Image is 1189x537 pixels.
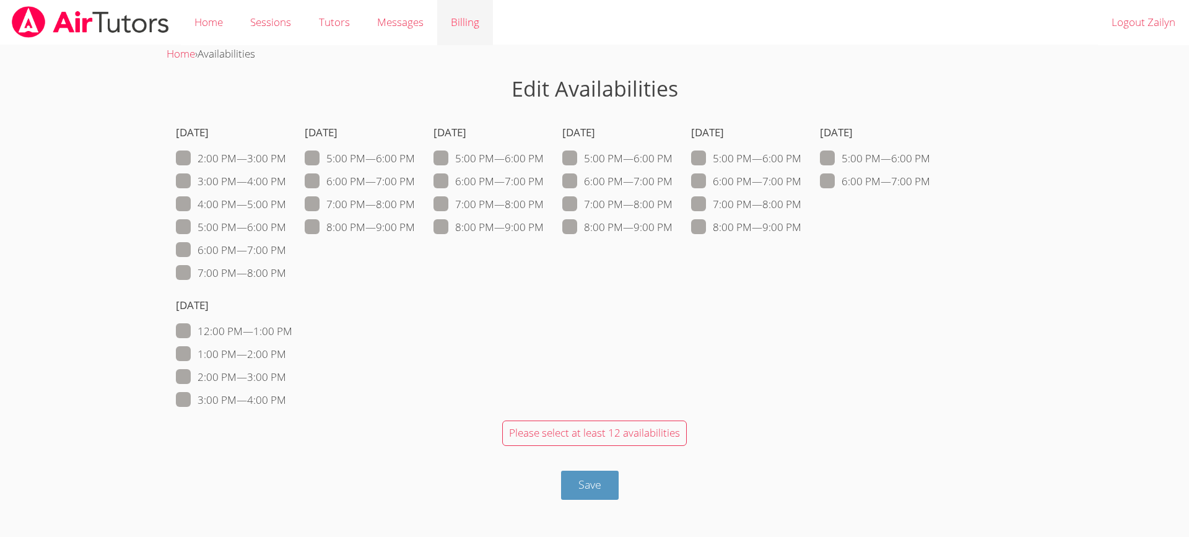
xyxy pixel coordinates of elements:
[176,392,286,408] label: 3:00 PM — 4:00 PM
[176,124,286,141] h4: [DATE]
[820,124,930,141] h4: [DATE]
[305,151,415,167] label: 5:00 PM — 6:00 PM
[562,196,673,212] label: 7:00 PM — 8:00 PM
[305,173,415,190] label: 6:00 PM — 7:00 PM
[433,151,544,167] label: 5:00 PM — 6:00 PM
[176,369,286,385] label: 2:00 PM — 3:00 PM
[176,265,286,281] label: 7:00 PM — 8:00 PM
[176,323,292,339] label: 12:00 PM — 1:00 PM
[820,173,930,190] label: 6:00 PM — 7:00 PM
[305,219,415,235] label: 8:00 PM — 9:00 PM
[691,173,801,190] label: 6:00 PM — 7:00 PM
[820,151,930,167] label: 5:00 PM — 6:00 PM
[377,15,424,29] span: Messages
[561,471,619,500] button: Save
[176,219,286,235] label: 5:00 PM — 6:00 PM
[691,196,801,212] label: 7:00 PM — 8:00 PM
[562,151,673,167] label: 5:00 PM — 6:00 PM
[562,219,673,235] label: 8:00 PM — 9:00 PM
[509,426,680,440] span: Please select at least 12 availabilities
[176,297,292,313] h4: [DATE]
[11,6,170,38] img: airtutors_banner-c4298cdbf04f3fff15de1276eac7730deb9818008684d7c2e4769d2f7ddbe033.png
[691,151,801,167] label: 5:00 PM — 6:00 PM
[176,196,286,212] label: 4:00 PM — 5:00 PM
[562,124,673,141] h4: [DATE]
[167,45,1022,63] div: ›
[305,196,415,212] label: 7:00 PM — 8:00 PM
[433,124,544,141] h4: [DATE]
[433,173,544,190] label: 6:00 PM — 7:00 PM
[691,219,801,235] label: 8:00 PM — 9:00 PM
[305,124,415,141] h4: [DATE]
[198,46,255,61] span: Availabilities
[562,173,673,190] label: 6:00 PM — 7:00 PM
[433,219,544,235] label: 8:00 PM — 9:00 PM
[176,242,286,258] label: 6:00 PM — 7:00 PM
[176,173,286,190] label: 3:00 PM — 4:00 PM
[167,46,195,61] a: Home
[176,346,286,362] label: 1:00 PM — 2:00 PM
[691,124,801,141] h4: [DATE]
[433,196,544,212] label: 7:00 PM — 8:00 PM
[176,151,286,167] label: 2:00 PM — 3:00 PM
[578,477,601,492] span: Save
[167,73,1022,105] h1: Edit Availabilities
